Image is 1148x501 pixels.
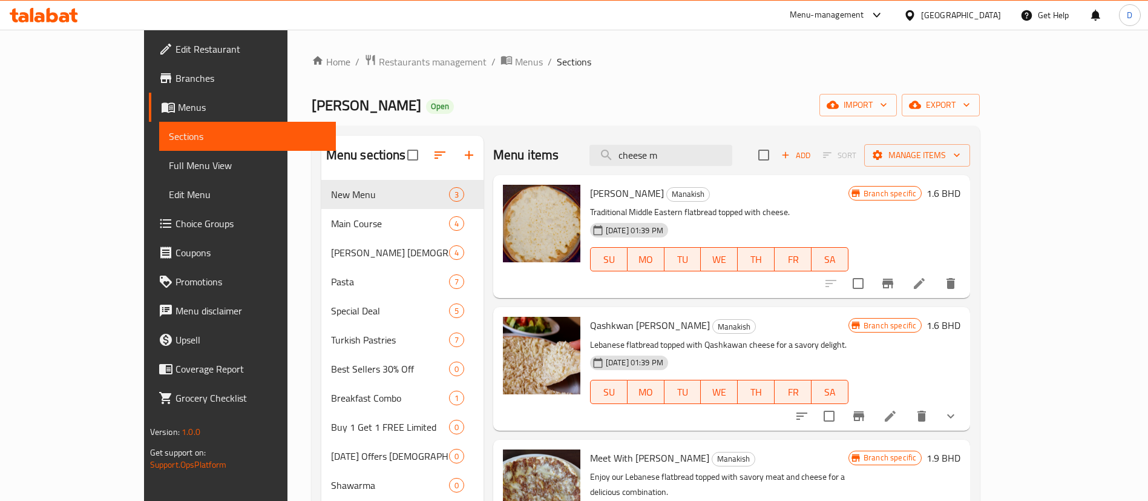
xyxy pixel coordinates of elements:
span: 7 [450,276,464,288]
div: Best Sellers 30% Off0 [321,354,484,383]
span: Sections [557,55,591,69]
a: Full Menu View [159,151,336,180]
span: Main Course [331,216,449,231]
span: TH [743,251,770,268]
div: Special Deal5 [321,296,484,325]
button: MO [628,380,664,404]
span: Select to update [845,271,871,296]
span: Turkish Pastries [331,333,449,347]
input: search [589,145,732,166]
span: Qashkwan [PERSON_NAME] [590,316,710,334]
h2: Menu items [493,146,559,164]
button: Add [776,146,815,165]
div: items [449,449,464,463]
a: Coverage Report [149,354,336,383]
span: 0 [450,480,464,491]
a: Coupons [149,238,336,267]
span: 3 [450,189,464,201]
span: [DATE] Offers [DEMOGRAPHIC_DATA] [331,449,449,463]
p: Traditional Middle Eastern flatbread topped with cheese. [590,205,848,220]
span: Open [426,101,454,111]
span: Select to update [816,403,842,429]
span: [DATE] 01:39 PM [601,225,668,236]
span: 7 [450,334,464,346]
a: Edit menu item [912,276,927,291]
a: Branches [149,64,336,93]
p: Enjoy our Lebanese flatbread topped with savory meat and cheese for a delicious combination. [590,469,848,500]
div: [PERSON_NAME] [DEMOGRAPHIC_DATA]4 [321,238,484,267]
div: [GEOGRAPHIC_DATA] [921,8,1001,22]
button: export [902,94,980,116]
button: SA [812,247,848,271]
span: Menus [515,55,543,69]
a: Edit menu item [883,409,897,423]
span: [PERSON_NAME] [312,91,421,119]
span: Buy 1 Get 1 FREE Limited [331,420,449,434]
button: SU [590,380,628,404]
span: WE [706,383,733,401]
h6: 1.6 BHD [927,317,960,334]
span: WE [706,251,733,268]
span: Branch specific [859,452,921,463]
a: Menus [149,93,336,122]
div: New Menu3 [321,180,484,209]
span: Edit Restaurant [175,42,326,56]
a: Upsell [149,325,336,354]
span: 5 [450,305,464,317]
span: SU [595,383,623,401]
div: items [449,391,464,405]
span: Manakish [712,452,755,466]
span: Pasta [331,274,449,289]
span: 0 [450,451,464,462]
span: [DATE] 01:39 PM [601,357,668,368]
span: Shawarma [331,478,449,493]
li: / [548,55,552,69]
span: import [829,98,887,113]
a: Grocery Checklist [149,383,336,413]
div: items [449,304,464,318]
button: import [819,94,897,116]
nav: breadcrumb [312,54,980,70]
span: Meet With [PERSON_NAME] [590,449,709,467]
div: Shawarma0 [321,471,484,500]
span: 1 [450,393,464,404]
a: Restaurants management [364,54,487,70]
span: SU [595,251,623,268]
span: Restaurants management [379,55,487,69]
button: SU [590,247,628,271]
div: Breakfast Combo1 [321,383,484,413]
li: / [355,55,359,69]
img: Qashkwan Cheese Manakish [503,317,580,394]
span: Sections [169,129,326,144]
span: FR [779,251,807,268]
h6: 1.6 BHD [927,185,960,202]
span: [PERSON_NAME] [590,184,664,202]
span: Upsell [175,333,326,347]
span: Get support on: [150,445,206,460]
span: New Menu [331,187,449,202]
span: MO [632,251,660,268]
a: Edit Restaurant [149,35,336,64]
span: 1.0.0 [182,424,200,440]
div: items [449,478,464,493]
span: Special Deal [331,304,449,318]
button: FR [775,380,812,404]
span: Select all sections [400,142,425,168]
a: Support.OpsPlatform [150,457,227,473]
a: Edit Menu [159,180,336,209]
div: items [449,333,464,347]
div: Zayt Zaytoon Iftar [331,245,449,260]
button: sort-choices [787,402,816,431]
span: [PERSON_NAME] [DEMOGRAPHIC_DATA] [331,245,449,260]
span: Choice Groups [175,216,326,231]
span: Branch specific [859,188,921,199]
h2: Menu sections [326,146,406,164]
div: items [449,362,464,376]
